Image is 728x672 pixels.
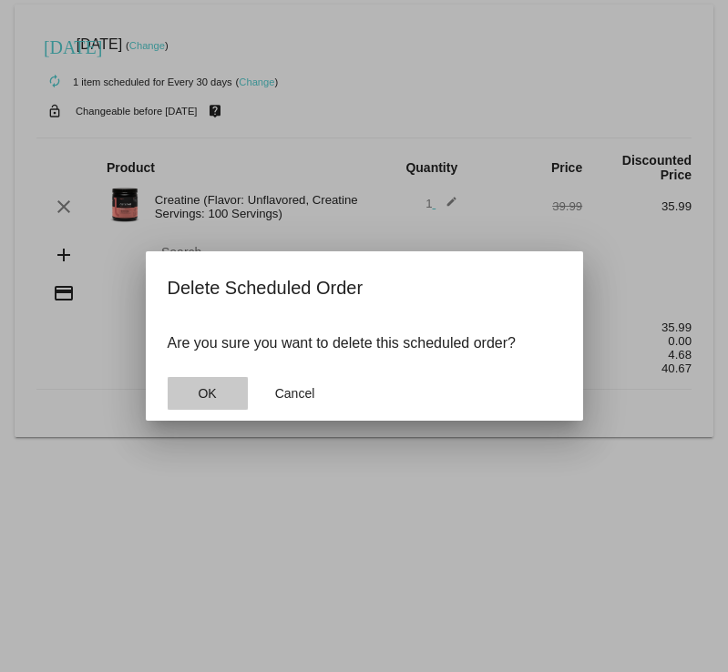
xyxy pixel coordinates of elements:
[198,386,216,401] span: OK
[168,377,248,410] button: Close dialog
[168,335,561,351] p: Are you sure you want to delete this scheduled order?
[168,273,561,302] h2: Delete Scheduled Order
[255,377,335,410] button: Close dialog
[275,386,315,401] span: Cancel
